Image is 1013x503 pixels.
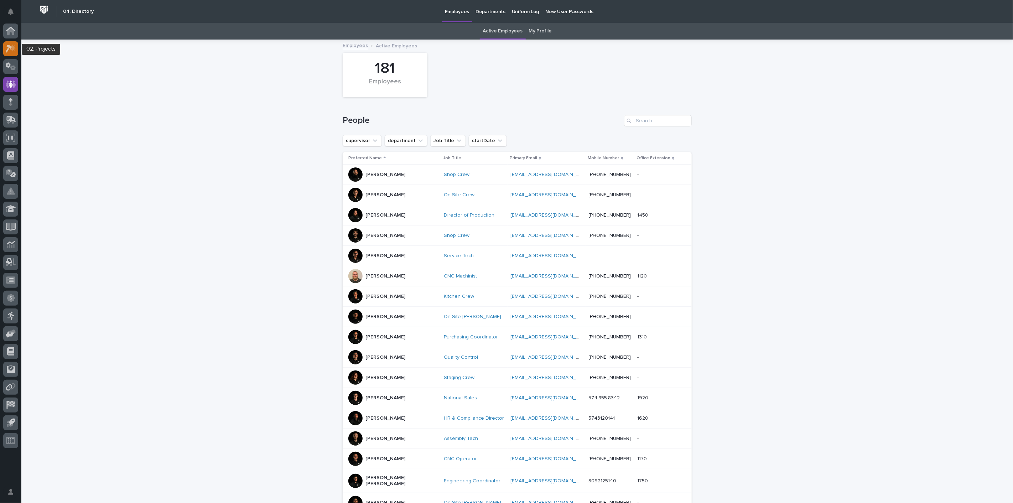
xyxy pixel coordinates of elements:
a: [PHONE_NUMBER] [589,294,631,299]
p: - [637,231,640,239]
a: [EMAIL_ADDRESS][DOMAIN_NAME] [510,395,591,400]
a: Shop Crew [444,172,469,178]
p: [PERSON_NAME] [365,415,405,421]
a: [EMAIL_ADDRESS][DOMAIN_NAME] [510,436,591,441]
a: [EMAIL_ADDRESS][DOMAIN_NAME] [510,355,591,360]
p: [PERSON_NAME] [365,456,405,462]
button: department [385,135,427,146]
a: [PHONE_NUMBER] [589,314,631,319]
p: [PERSON_NAME] [365,375,405,381]
a: [PHONE_NUMBER] [589,375,631,380]
a: [EMAIL_ADDRESS][DOMAIN_NAME] [510,416,591,421]
p: Active Employees [376,41,417,49]
tr: [PERSON_NAME]Shop Crew [EMAIL_ADDRESS][DOMAIN_NAME] [PHONE_NUMBER]-- [343,225,692,246]
a: [EMAIL_ADDRESS][DOMAIN_NAME] [510,375,591,380]
a: Engineering Coordinator [444,478,500,484]
a: National Sales [444,395,477,401]
button: Notifications [3,4,18,19]
p: [PERSON_NAME] [365,395,405,401]
tr: [PERSON_NAME]National Sales [EMAIL_ADDRESS][DOMAIN_NAME] 574.855.834219201920 [343,388,692,408]
a: [EMAIL_ADDRESS][DOMAIN_NAME] [510,213,591,218]
a: [PHONE_NUMBER] [589,233,631,238]
a: [PHONE_NUMBER] [589,355,631,360]
a: [EMAIL_ADDRESS][DOMAIN_NAME] [510,478,591,483]
p: - [637,251,640,259]
p: - [637,292,640,300]
tr: [PERSON_NAME]Quality Control [EMAIL_ADDRESS][DOMAIN_NAME] [PHONE_NUMBER]-- [343,347,692,368]
a: HR & Compliance Director [444,415,504,421]
a: [EMAIL_ADDRESS][DOMAIN_NAME] [510,233,591,238]
tr: [PERSON_NAME]Shop Crew [EMAIL_ADDRESS][DOMAIN_NAME] [PHONE_NUMBER]-- [343,165,692,185]
div: Notifications [9,9,18,20]
tr: [PERSON_NAME]Staging Crew [EMAIL_ADDRESS][DOMAIN_NAME] [PHONE_NUMBER]-- [343,368,692,388]
p: [PERSON_NAME] [365,314,405,320]
a: Staging Crew [444,375,474,381]
a: Kitchen Crew [444,294,474,300]
a: Quality Control [444,354,478,361]
p: [PERSON_NAME] [365,273,405,279]
h1: People [343,115,621,126]
a: CNC Operator [444,456,477,462]
a: 574.855.8342 [589,395,620,400]
a: [PHONE_NUMBER] [589,213,631,218]
p: [PERSON_NAME] [365,436,405,442]
p: 1750 [637,477,649,484]
a: [EMAIL_ADDRESS][DOMAIN_NAME] [510,192,591,197]
a: Purchasing Coordinator [444,334,498,340]
a: On-Site Crew [444,192,474,198]
p: - [637,191,640,198]
a: [PHONE_NUMBER] [589,335,631,339]
tr: [PERSON_NAME]Service Tech [EMAIL_ADDRESS][DOMAIN_NAME] -- [343,246,692,266]
p: - [637,434,640,442]
p: [PERSON_NAME] [365,233,405,239]
button: Job Title [430,135,466,146]
p: [PERSON_NAME] [365,334,405,340]
p: [PERSON_NAME] [365,253,405,259]
a: My Profile [529,23,552,40]
div: 181 [355,59,415,77]
a: Active Employees [483,23,523,40]
a: [PHONE_NUMBER] [589,192,631,197]
p: [PERSON_NAME] [365,192,405,198]
p: Preferred Name [348,154,382,162]
p: [PERSON_NAME] [365,354,405,361]
p: - [637,373,640,381]
p: Mobile Number [588,154,619,162]
p: - [637,353,640,361]
a: [PHONE_NUMBER] [589,456,631,461]
a: 3092125140 [589,478,617,483]
p: 1450 [637,211,650,218]
a: 5743120141 [589,416,615,421]
button: supervisor [343,135,382,146]
button: startDate [469,135,507,146]
tr: [PERSON_NAME]CNC Operator [EMAIL_ADDRESS][DOMAIN_NAME] [PHONE_NUMBER]11701170 [343,449,692,469]
div: Search [624,115,692,126]
a: [EMAIL_ADDRESS][DOMAIN_NAME] [510,314,591,319]
a: [PHONE_NUMBER] [589,436,631,441]
a: [EMAIL_ADDRESS][DOMAIN_NAME] [510,172,591,177]
p: 1120 [637,272,648,279]
p: [PERSON_NAME] [PERSON_NAME] [365,475,437,487]
tr: [PERSON_NAME]On-Site [PERSON_NAME] [EMAIL_ADDRESS][DOMAIN_NAME] [PHONE_NUMBER]-- [343,307,692,327]
p: Office Extension [637,154,670,162]
a: [EMAIL_ADDRESS][DOMAIN_NAME] [510,274,591,279]
a: Assembly Tech [444,436,478,442]
tr: [PERSON_NAME]HR & Compliance Director [EMAIL_ADDRESS][DOMAIN_NAME] 574312014116201620 [343,408,692,429]
p: [PERSON_NAME] [365,294,405,300]
p: 1310 [637,333,648,340]
a: [PHONE_NUMBER] [589,274,631,279]
tr: [PERSON_NAME]Assembly Tech [EMAIL_ADDRESS][DOMAIN_NAME] [PHONE_NUMBER]-- [343,429,692,449]
p: - [637,170,640,178]
a: [PHONE_NUMBER] [589,172,631,177]
tr: [PERSON_NAME]On-Site Crew [EMAIL_ADDRESS][DOMAIN_NAME] [PHONE_NUMBER]-- [343,185,692,205]
a: [EMAIL_ADDRESS][DOMAIN_NAME] [510,335,591,339]
p: Primary Email [510,154,537,162]
a: [EMAIL_ADDRESS][DOMAIN_NAME] [510,456,591,461]
a: Director of Production [444,212,494,218]
tr: [PERSON_NAME] [PERSON_NAME]Engineering Coordinator [EMAIL_ADDRESS][DOMAIN_NAME] 309212514017501750 [343,469,692,493]
a: Service Tech [444,253,474,259]
h2: 04. Directory [63,9,94,15]
tr: [PERSON_NAME]CNC Machinist [EMAIL_ADDRESS][DOMAIN_NAME] [PHONE_NUMBER]11201120 [343,266,692,286]
p: 1620 [637,414,650,421]
img: Workspace Logo [37,3,51,16]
